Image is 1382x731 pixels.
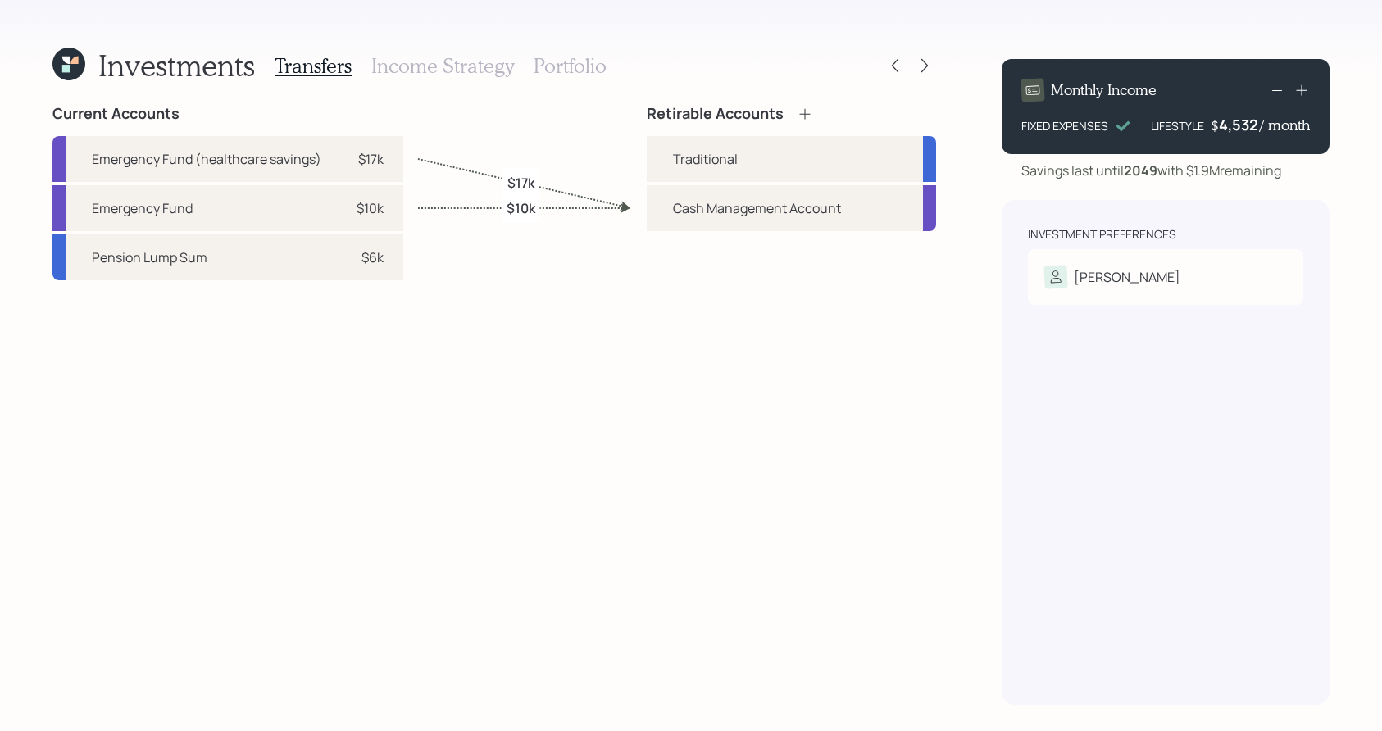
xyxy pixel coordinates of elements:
h3: Income Strategy [371,54,514,78]
label: $17k [507,173,534,191]
h4: Current Accounts [52,105,180,123]
div: Pension Lump Sum [92,247,207,267]
div: Emergency Fund [92,198,193,218]
div: Traditional [673,149,738,169]
h4: / month [1260,116,1310,134]
h4: Retirable Accounts [647,105,784,123]
div: Investment Preferences [1028,226,1176,243]
div: $17k [358,149,384,169]
h4: Monthly Income [1051,81,1157,99]
div: [PERSON_NAME] [1074,267,1180,287]
div: Cash Management Account [673,198,841,218]
div: $6k [361,247,384,267]
div: Savings last until with $1.9M remaining [1021,161,1281,180]
label: $10k [507,198,535,216]
div: Emergency Fund (healthcare savings) [92,149,321,169]
h3: Transfers [275,54,352,78]
h1: Investments [98,48,255,83]
h4: $ [1211,116,1219,134]
div: LIFESTYLE [1151,117,1204,134]
div: $10k [357,198,384,218]
h3: Portfolio [534,54,607,78]
b: 2049 [1124,161,1157,179]
div: FIXED EXPENSES [1021,117,1108,134]
div: 4,532 [1219,115,1260,134]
